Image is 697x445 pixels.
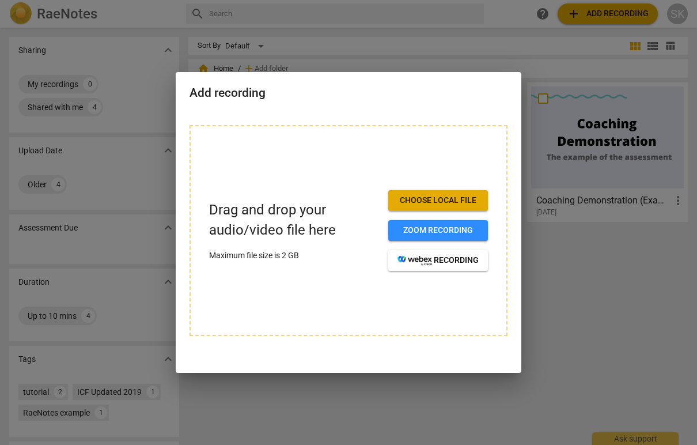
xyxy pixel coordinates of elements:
button: Zoom recording [388,220,488,241]
span: Zoom recording [397,225,479,236]
button: recording [388,250,488,271]
h2: Add recording [190,86,507,100]
button: Choose local file [388,190,488,211]
span: recording [397,255,479,266]
p: Maximum file size is 2 GB [209,250,379,262]
span: Choose local file [397,195,479,206]
p: Drag and drop your audio/video file here [209,200,379,240]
